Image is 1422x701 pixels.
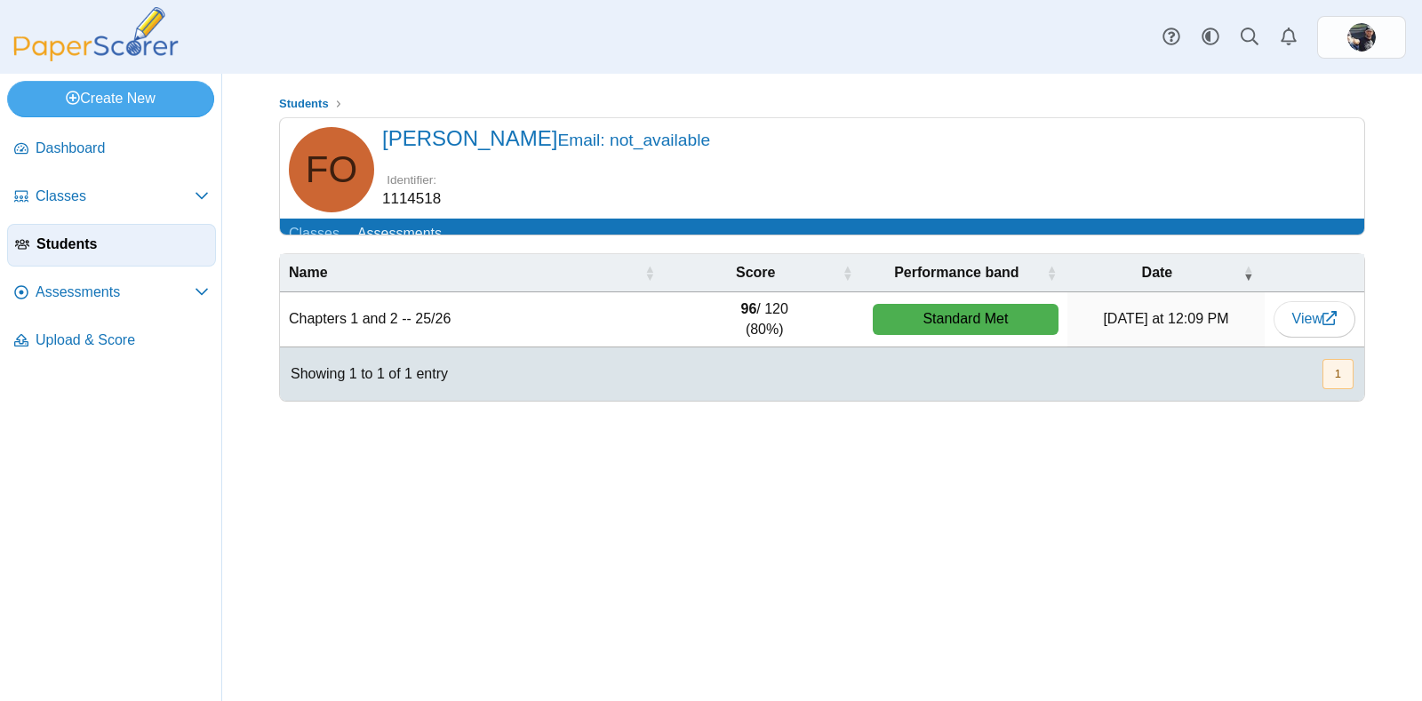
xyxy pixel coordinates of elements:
[1103,311,1228,326] time: Sep 17, 2025 at 12:09 PM
[348,219,451,251] a: Assessments
[36,187,195,206] span: Classes
[7,128,216,171] a: Dashboard
[382,188,441,210] dd: 1114518
[36,235,208,254] span: Students
[1292,311,1337,326] span: View
[736,265,775,280] span: Score
[1347,23,1376,52] img: ps.UbxoEbGB7O8jyuZL
[894,265,1019,280] span: Performance band
[289,265,328,280] span: Name
[7,272,216,315] a: Assessments
[382,126,710,150] span: [PERSON_NAME]
[873,304,1059,335] div: Standard Met
[1142,265,1173,280] span: Date
[1274,301,1355,337] a: View
[382,171,441,188] dt: Identifier:
[741,301,757,316] b: 96
[1347,23,1376,52] span: Max Newill
[557,131,710,149] small: Email: not_available
[644,254,655,291] span: Name : Activate to sort
[280,347,448,401] div: Showing 1 to 1 of 1 entry
[1046,254,1057,291] span: Performance band : Activate to sort
[275,93,333,116] a: Students
[280,292,666,347] td: Chapters 1 and 2 -- 25/26
[1243,254,1254,291] span: Date : Activate to invert sorting
[36,331,209,350] span: Upload & Score
[666,292,864,347] td: / 120 (80%)
[36,139,209,158] span: Dashboard
[1321,359,1354,388] nav: pagination
[36,283,195,302] span: Assessments
[1322,359,1354,388] button: 1
[843,254,853,291] span: Score : Activate to sort
[1317,16,1406,59] a: ps.UbxoEbGB7O8jyuZL
[279,97,329,110] span: Students
[7,224,216,267] a: Students
[7,176,216,219] a: Classes
[280,219,348,251] a: Classes
[7,320,216,362] a: Upload & Score
[1269,18,1308,57] a: Alerts
[7,49,185,64] a: PaperScorer
[306,151,357,188] span: Fisayo Ogunsulire
[7,81,214,116] a: Create New
[7,7,185,61] img: PaperScorer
